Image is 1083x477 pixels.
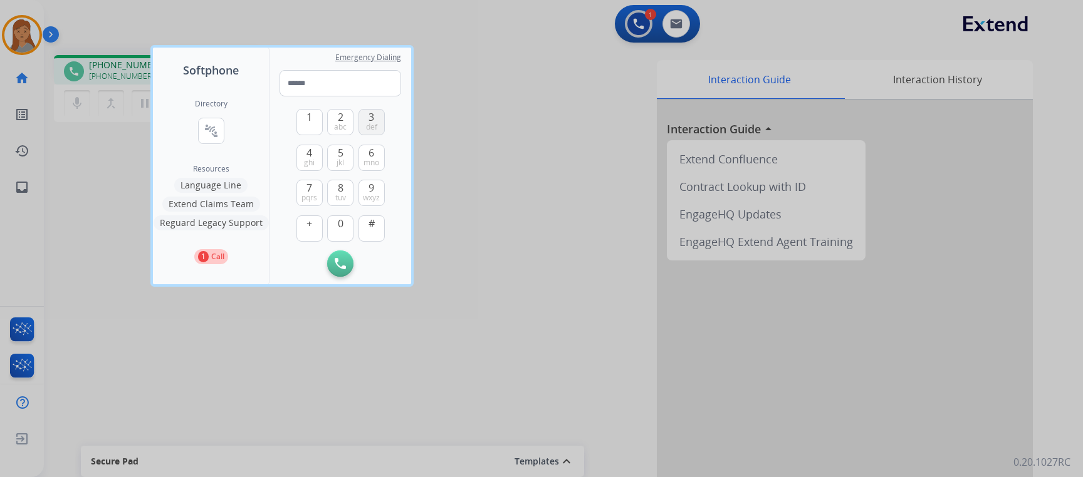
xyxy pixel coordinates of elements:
button: Extend Claims Team [162,197,260,212]
span: 0 [338,216,343,231]
span: 4 [306,145,312,160]
span: 3 [369,110,374,125]
button: 4ghi [296,145,323,171]
button: 1 [296,109,323,135]
button: # [358,215,385,242]
button: Reguard Legacy Support [154,215,269,230]
p: 1 [198,251,209,262]
span: Resources [193,164,229,174]
button: 1Call [194,249,228,264]
button: 6mno [358,145,385,171]
button: 5jkl [327,145,353,171]
button: 2abc [327,109,353,135]
span: 7 [306,180,312,195]
span: 1 [306,110,312,125]
span: Softphone [183,61,239,79]
span: 2 [338,110,343,125]
button: Language Line [174,178,248,193]
button: + [296,215,323,242]
span: wxyz [363,193,380,203]
span: + [306,216,312,231]
p: Call [211,251,224,262]
span: 6 [369,145,374,160]
span: 9 [369,180,374,195]
button: 9wxyz [358,180,385,206]
button: 0 [327,215,353,242]
span: 5 [338,145,343,160]
span: ghi [304,158,315,168]
span: abc [334,122,347,132]
span: tuv [335,193,346,203]
mat-icon: connect_without_contact [204,123,219,138]
span: # [369,216,375,231]
span: 8 [338,180,343,195]
span: jkl [337,158,344,168]
span: Emergency Dialing [335,53,401,63]
span: mno [364,158,379,168]
span: pqrs [301,193,317,203]
img: call-button [335,258,346,269]
button: 3def [358,109,385,135]
button: 8tuv [327,180,353,206]
h2: Directory [195,99,228,109]
p: 0.20.1027RC [1013,454,1070,469]
button: 7pqrs [296,180,323,206]
span: def [366,122,377,132]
